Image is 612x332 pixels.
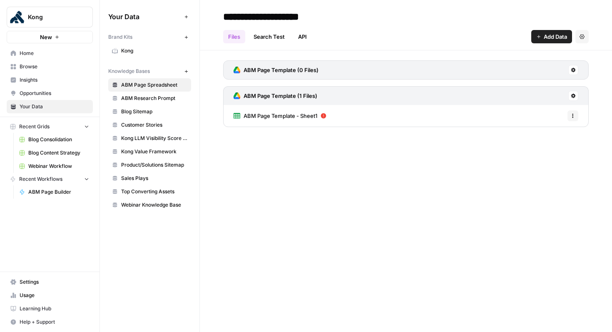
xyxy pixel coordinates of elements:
span: Kong [121,47,187,55]
a: ABM Page Template (1 Files) [234,87,317,105]
span: Recent Workflows [19,175,62,183]
span: Blog Consolidation [28,136,89,143]
a: Kong Value Framework [108,145,191,158]
h3: ABM Page Template (1 Files) [244,92,317,100]
a: Insights [7,73,93,87]
button: Recent Grids [7,120,93,133]
span: ABM Research Prompt [121,95,187,102]
button: Add Data [531,30,572,43]
a: Learning Hub [7,302,93,315]
a: Usage [7,289,93,302]
button: Recent Workflows [7,173,93,185]
a: Home [7,47,93,60]
span: ABM Page Spreadsheet [121,81,187,89]
span: Recent Grids [19,123,50,130]
span: Settings [20,278,89,286]
span: Kong LLM Visibility Score (K-LVS) [121,135,187,142]
a: Kong [108,44,191,57]
a: Webinar Workflow [15,160,93,173]
span: Usage [20,292,89,299]
span: Insights [20,76,89,84]
a: Search Test [249,30,290,43]
span: Webinar Knowledge Base [121,201,187,209]
a: ABM Page Template - Sheet1 [234,105,326,127]
span: Add Data [544,32,567,41]
a: Blog Consolidation [15,133,93,146]
a: Browse [7,60,93,73]
a: ABM Page Spreadsheet [108,78,191,92]
span: Customer Stories [121,121,187,129]
span: Top Converting Assets [121,188,187,195]
a: Your Data [7,100,93,113]
span: Opportunities [20,90,89,97]
span: Kong [28,13,78,21]
h3: ABM Page Template (0 Files) [244,66,318,74]
button: Help + Support [7,315,93,329]
a: ABM Research Prompt [108,92,191,105]
span: Webinar Workflow [28,162,89,170]
a: Top Converting Assets [108,185,191,198]
a: ABM Page Builder [15,185,93,199]
span: ABM Page Builder [28,188,89,196]
span: Home [20,50,89,57]
span: Kong Value Framework [121,148,187,155]
a: Files [223,30,245,43]
button: Workspace: Kong [7,7,93,27]
a: Customer Stories [108,118,191,132]
a: Sales Plays [108,172,191,185]
span: Knowledge Bases [108,67,150,75]
span: Your Data [108,12,181,22]
img: Kong Logo [10,10,25,25]
a: Blog Sitemap [108,105,191,118]
span: Blog Content Strategy [28,149,89,157]
span: ABM Page Template - Sheet1 [244,112,317,120]
span: Sales Plays [121,175,187,182]
a: Kong LLM Visibility Score (K-LVS) [108,132,191,145]
button: New [7,31,93,43]
a: Product/Solutions Sitemap [108,158,191,172]
a: ABM Page Template (0 Files) [234,61,318,79]
a: Blog Content Strategy [15,146,93,160]
a: Settings [7,275,93,289]
a: Opportunities [7,87,93,100]
a: API [293,30,312,43]
span: Your Data [20,103,89,110]
span: Brand Kits [108,33,132,41]
span: Help + Support [20,318,89,326]
span: Product/Solutions Sitemap [121,161,187,169]
span: Blog Sitemap [121,108,187,115]
span: Learning Hub [20,305,89,312]
span: Browse [20,63,89,70]
span: New [40,33,52,41]
a: Webinar Knowledge Base [108,198,191,212]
